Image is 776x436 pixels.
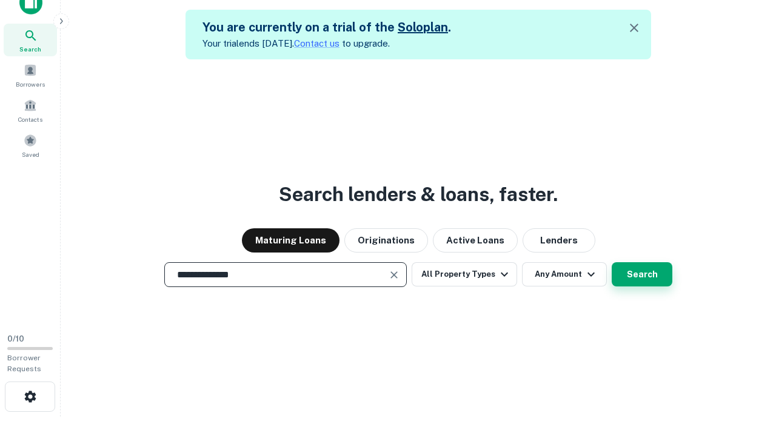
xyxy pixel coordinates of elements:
[242,228,339,253] button: Maturing Loans
[202,36,451,51] p: Your trial ends [DATE]. to upgrade.
[202,18,451,36] h5: You are currently on a trial of the .
[18,114,42,124] span: Contacts
[612,262,672,286] button: Search
[4,24,57,56] a: Search
[398,20,448,35] a: Soloplan
[344,228,428,253] button: Originations
[715,339,776,397] iframe: Chat Widget
[523,228,595,253] button: Lenders
[279,180,558,209] h3: Search lenders & loans, faster.
[4,94,57,127] a: Contacts
[433,228,518,253] button: Active Loans
[19,44,41,54] span: Search
[522,262,607,286] button: Any Amount
[4,59,57,91] a: Borrowers
[16,79,45,89] span: Borrowers
[4,129,57,162] a: Saved
[412,262,517,286] button: All Property Types
[7,354,41,373] span: Borrower Requests
[294,38,339,48] a: Contact us
[7,334,24,343] span: 0 / 10
[386,266,403,283] button: Clear
[22,150,39,159] span: Saved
